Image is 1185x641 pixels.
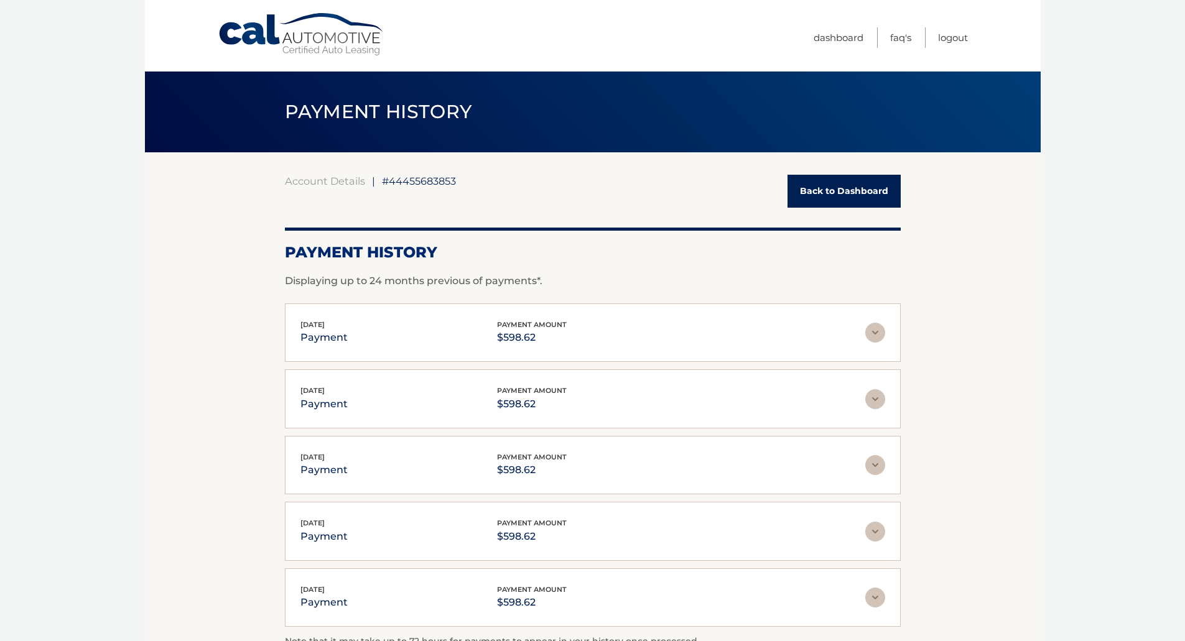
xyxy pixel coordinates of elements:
[300,519,325,527] span: [DATE]
[865,323,885,343] img: accordion-rest.svg
[865,522,885,542] img: accordion-rest.svg
[300,528,348,545] p: payment
[285,243,901,262] h2: Payment History
[890,27,911,48] a: FAQ's
[300,386,325,395] span: [DATE]
[300,329,348,346] p: payment
[497,461,567,479] p: $598.62
[218,12,386,57] a: Cal Automotive
[938,27,968,48] a: Logout
[497,453,567,461] span: payment amount
[285,175,365,187] a: Account Details
[300,585,325,594] span: [DATE]
[497,594,567,611] p: $598.62
[300,395,348,413] p: payment
[497,329,567,346] p: $598.62
[497,585,567,594] span: payment amount
[497,395,567,413] p: $598.62
[300,594,348,611] p: payment
[497,528,567,545] p: $598.62
[865,455,885,475] img: accordion-rest.svg
[382,175,456,187] span: #44455683853
[300,453,325,461] span: [DATE]
[285,274,901,288] p: Displaying up to 24 months previous of payments*.
[497,519,567,527] span: payment amount
[285,100,472,123] span: PAYMENT HISTORY
[372,175,375,187] span: |
[865,389,885,409] img: accordion-rest.svg
[497,386,567,395] span: payment amount
[865,588,885,607] img: accordion-rest.svg
[788,175,901,208] a: Back to Dashboard
[814,27,863,48] a: Dashboard
[497,320,567,329] span: payment amount
[300,320,325,329] span: [DATE]
[300,461,348,479] p: payment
